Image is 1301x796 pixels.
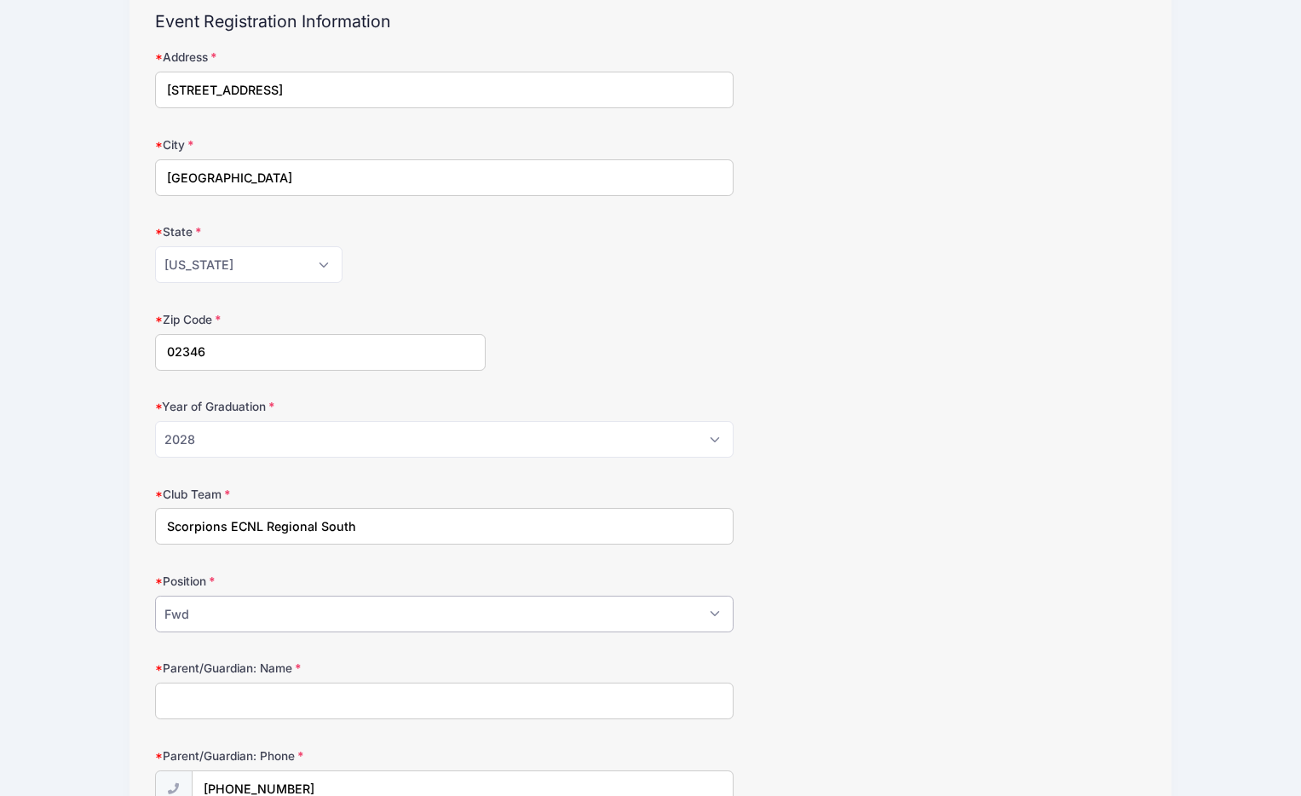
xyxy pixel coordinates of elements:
[155,49,486,66] label: Address
[155,136,486,153] label: City
[155,334,486,371] input: xxxxx
[155,311,486,328] label: Zip Code
[155,573,486,590] label: Position
[155,747,486,764] label: Parent/Guardian: Phone
[155,12,1147,32] h2: Event Registration Information
[155,223,486,240] label: State
[155,486,486,503] label: Club Team
[155,398,486,415] label: Year of Graduation
[155,660,486,677] label: Parent/Guardian: Name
